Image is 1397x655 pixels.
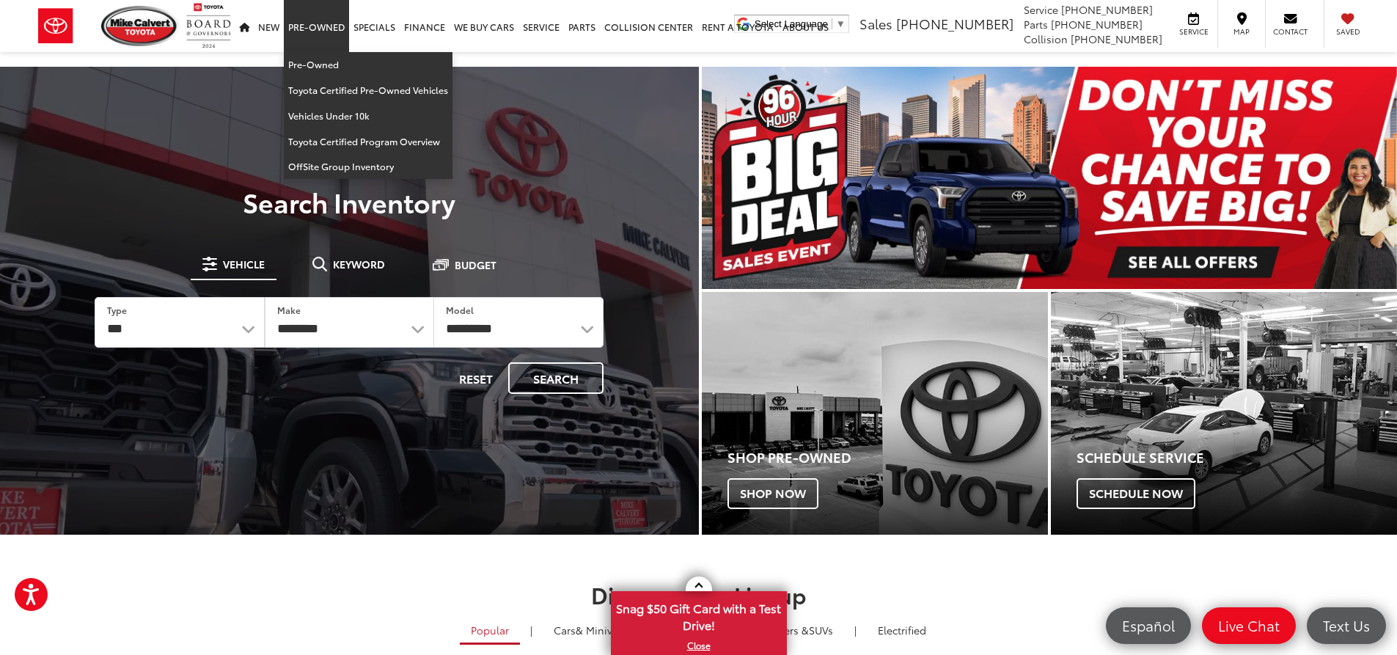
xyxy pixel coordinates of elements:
[447,362,505,394] button: Reset
[1115,616,1182,634] span: Español
[1061,2,1153,17] span: [PHONE_NUMBER]
[727,478,818,509] span: Shop Now
[1273,26,1308,37] span: Contact
[1071,32,1162,46] span: [PHONE_NUMBER]
[1077,450,1397,465] h4: Schedule Service
[284,129,452,155] a: Toyota Certified Program Overview
[508,362,604,394] button: Search
[1024,2,1058,17] span: Service
[455,260,496,270] span: Budget
[896,14,1013,33] span: [PHONE_NUMBER]
[284,154,452,179] a: OffSite Group Inventory
[284,52,452,78] a: Pre-Owned
[1051,292,1397,535] div: Toyota
[1202,607,1296,644] a: Live Chat
[446,304,474,316] label: Model
[284,78,452,103] a: Toyota Certified Pre-Owned Vehicles
[576,623,625,637] span: & Minivan
[1051,292,1397,535] a: Schedule Service Schedule Now
[223,259,265,269] span: Vehicle
[101,6,179,46] img: Mike Calvert Toyota
[1051,17,1143,32] span: [PHONE_NUMBER]
[62,187,637,216] h3: Search Inventory
[702,292,1048,535] div: Toyota
[543,618,636,643] a: Cars
[1307,607,1386,644] a: Text Us
[460,618,520,645] a: Popular
[1316,616,1377,634] span: Text Us
[867,618,937,643] a: Electrified
[277,304,301,316] label: Make
[1225,26,1258,37] span: Map
[1024,17,1048,32] span: Parts
[859,14,892,33] span: Sales
[612,593,785,637] span: Snag $50 Gift Card with a Test Drive!
[1077,478,1195,509] span: Schedule Now
[182,582,1216,607] h2: Discover Our Lineup
[1106,607,1191,644] a: Español
[107,304,127,316] label: Type
[1211,616,1287,634] span: Live Chat
[284,103,452,129] a: Vehicles Under 10k
[333,259,385,269] span: Keyword
[733,618,844,643] a: SUVs
[727,450,1048,465] h4: Shop Pre-Owned
[851,623,860,637] li: |
[836,18,846,29] span: ▼
[1332,26,1364,37] span: Saved
[1177,26,1210,37] span: Service
[1024,32,1068,46] span: Collision
[527,623,536,637] li: |
[702,292,1048,535] a: Shop Pre-Owned Shop Now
